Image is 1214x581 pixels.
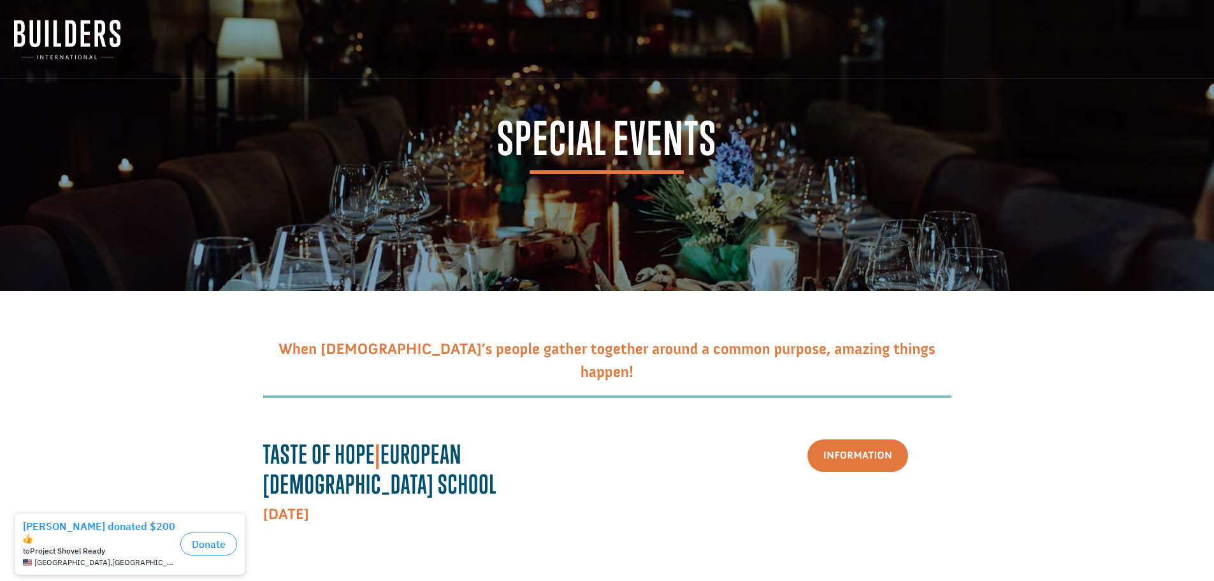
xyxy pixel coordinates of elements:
[14,20,120,59] img: Builders International
[23,51,32,60] img: US.png
[375,439,381,469] span: |
[34,51,175,60] span: [GEOGRAPHIC_DATA] , [GEOGRAPHIC_DATA]
[263,439,497,499] strong: Taste Of Hope European [DEMOGRAPHIC_DATA] School
[23,13,175,38] div: [PERSON_NAME] donated $200
[807,439,908,472] a: Information
[180,26,237,48] button: Donate
[23,40,175,48] div: to
[30,39,105,48] strong: Project Shovel Ready
[263,505,309,524] strong: [DATE]
[278,340,936,381] span: When [DEMOGRAPHIC_DATA]’s people gather together around a common purpose, amazing things happen!
[23,27,33,37] img: emoji thumbsUp
[497,116,717,174] span: Special Events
